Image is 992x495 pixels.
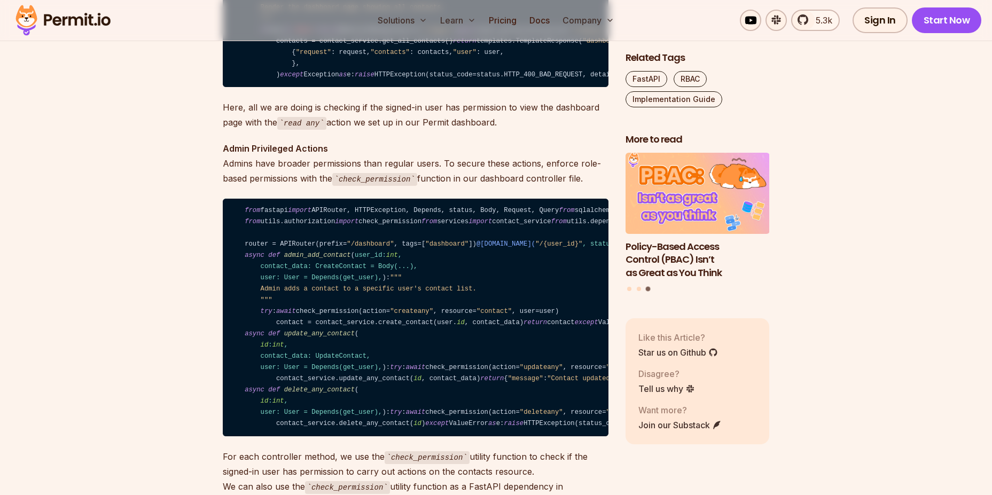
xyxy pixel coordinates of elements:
span: """ Admin adds a contact to a specific user's contact list. """ [229,274,477,304]
span: async [245,252,264,259]
button: Learn [436,10,480,31]
span: from [421,218,437,225]
span: "contact" [606,364,642,371]
p: Admins have broader permissions than regular users. To secure these actions, enforce role-based p... [223,141,608,186]
span: int [272,341,284,349]
p: Like this Article? [638,331,718,343]
span: "dashboard.jinja" [582,37,649,45]
span: id [261,397,269,405]
span: id [413,420,421,427]
span: delete_any_contact [284,386,355,394]
span: get_user [343,408,374,416]
span: "message" [508,375,543,382]
span: : , contact_data: UpdateContact, user: User = Depends( ), [229,341,382,371]
p: Disagree? [638,367,695,380]
strong: Admin Privileged Actions [223,143,328,154]
span: admin_add_contact [284,252,351,259]
span: , status_code=status.HTTP_201_CREATED [535,240,728,248]
span: import [468,218,492,225]
span: int [272,397,284,405]
span: async [245,386,264,394]
span: raise [355,71,374,78]
button: Go to slide 3 [646,286,651,291]
span: id [261,341,269,349]
span: "createany" [390,308,433,315]
h2: Related Tags [626,51,770,65]
span: return [480,375,504,382]
span: import [335,218,358,225]
span: async [245,330,264,337]
span: user_id: , contact_data: CreateContact = Body( ), user: User = Depends( ), [229,252,418,281]
button: Go to slide 2 [637,286,641,290]
span: @[DOMAIN_NAME]( ) [477,240,732,248]
img: Policy-Based Access Control (PBAC) Isn’t as Great as You Think [626,153,770,234]
span: id [457,319,465,326]
a: Star us on Github [638,345,718,358]
button: Go to slide 1 [627,286,631,290]
span: except [425,420,449,427]
span: return [453,37,477,45]
span: import [288,207,311,214]
li: 3 of 3 [626,153,770,280]
span: "updateany" [520,364,563,371]
span: def [268,252,280,259]
span: return [524,319,547,326]
span: await [406,408,426,416]
span: try [390,364,402,371]
a: Pricing [485,10,521,31]
span: update_any_contact [284,330,355,337]
span: as [488,420,496,427]
span: "/{user_id}" [535,240,582,248]
a: 5.3k [791,10,840,31]
span: "deleteany" [520,408,563,416]
a: Sign In [853,7,908,33]
a: Docs [525,10,554,31]
span: from [245,218,260,225]
span: from [551,218,567,225]
h2: More to read [626,133,770,146]
span: "user" [453,49,477,56]
span: "dashboard" [425,240,468,248]
span: as [339,71,347,78]
img: Permit logo [11,2,115,38]
a: Start Now [912,7,982,33]
span: def [268,330,280,337]
span: "contact" [606,408,642,416]
code: fastapi APIRouter, HTTPException, Depends, status, Body, Request, Query sqlalchemy.orm Session ty... [223,199,608,436]
p: Want more? [638,403,722,416]
a: RBAC [674,71,707,87]
a: Implementation Guide [626,91,722,107]
span: raise [504,420,524,427]
code: check_permission [305,481,390,494]
button: Company [558,10,619,31]
span: "contacts" [370,49,410,56]
span: try [261,308,272,315]
span: "/dashboard" [347,240,394,248]
code: check_permission [332,173,417,186]
span: "Contact updated successfully" [547,375,665,382]
span: id [413,375,421,382]
a: Tell us why [638,382,695,395]
span: int [386,252,398,259]
span: ... [398,263,410,270]
span: except [280,71,303,78]
a: Join our Substack [638,418,722,431]
span: "contact" [477,308,512,315]
span: : , user: User = Depends( ), [229,397,382,416]
code: read any [277,117,326,130]
span: await [276,308,296,315]
span: except [575,319,598,326]
code: check_permission [385,451,470,464]
span: def [268,386,280,394]
span: "request" [296,49,331,56]
button: Solutions [373,10,432,31]
span: try [390,408,402,416]
h3: Policy-Based Access Control (PBAC) Isn’t as Great as You Think [626,240,770,279]
p: Here, all we are doing is checking if the signed-in user has permission to view the dashboard pag... [223,100,608,130]
span: from [245,207,260,214]
span: 5.3k [809,14,832,27]
span: from [559,207,574,214]
span: get_user [343,364,374,371]
a: FastAPI [626,71,667,87]
div: Posts [626,153,770,293]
